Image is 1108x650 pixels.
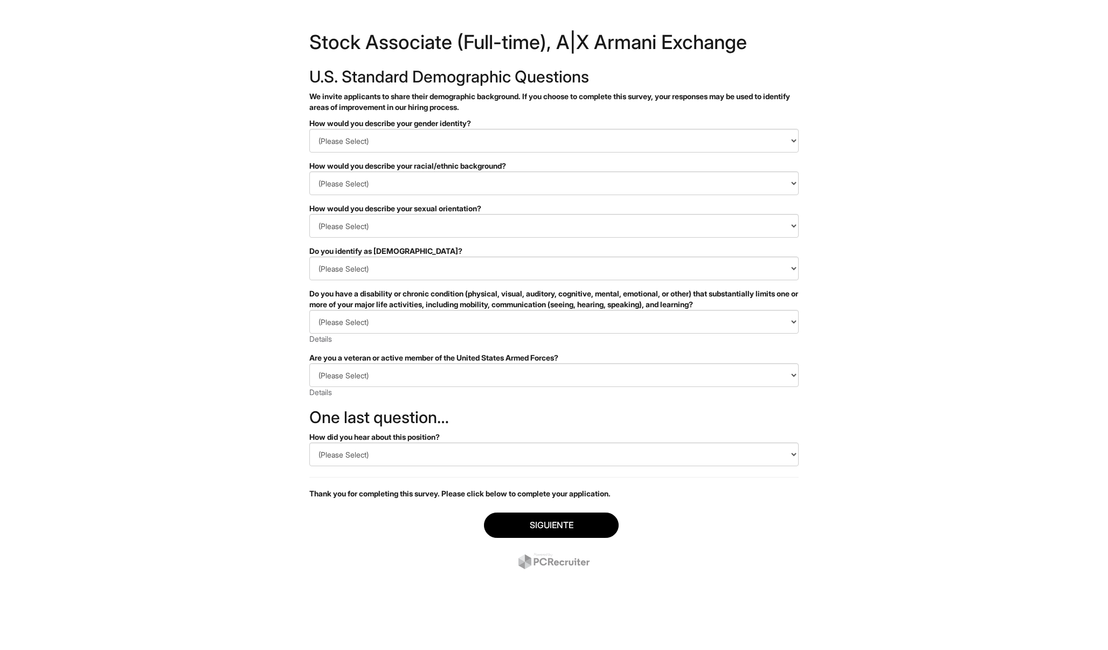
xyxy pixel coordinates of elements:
div: Do you have a disability or chronic condition (physical, visual, auditory, cognitive, mental, emo... [309,288,799,310]
select: How did you hear about this position? [309,442,799,466]
select: Do you identify as transgender? [309,257,799,280]
div: Are you a veteran or active member of the United States Armed Forces? [309,352,799,363]
h1: Stock Associate (Full-time), A|X Armani Exchange [309,32,799,57]
a: Details [309,388,332,397]
div: How would you describe your sexual orientation? [309,203,799,214]
select: Are you a veteran or active member of the United States Armed Forces? [309,363,799,387]
div: How would you describe your racial/ethnic background? [309,161,799,171]
p: Thank you for completing this survey. Please click below to complete your application. [309,488,799,499]
h2: U.S. Standard Demographic Questions [309,68,799,86]
div: How did you hear about this position? [309,432,799,442]
select: How would you describe your sexual orientation? [309,214,799,238]
div: Do you identify as [DEMOGRAPHIC_DATA]? [309,246,799,257]
h2: One last question… [309,409,799,426]
p: We invite applicants to share their demographic background. If you choose to complete this survey... [309,91,799,113]
select: How would you describe your racial/ethnic background? [309,171,799,195]
a: Details [309,334,332,343]
div: How would you describe your gender identity? [309,118,799,129]
select: How would you describe your gender identity? [309,129,799,153]
button: Siguiente [484,513,619,538]
select: Do you have a disability or chronic condition (physical, visual, auditory, cognitive, mental, emo... [309,310,799,334]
